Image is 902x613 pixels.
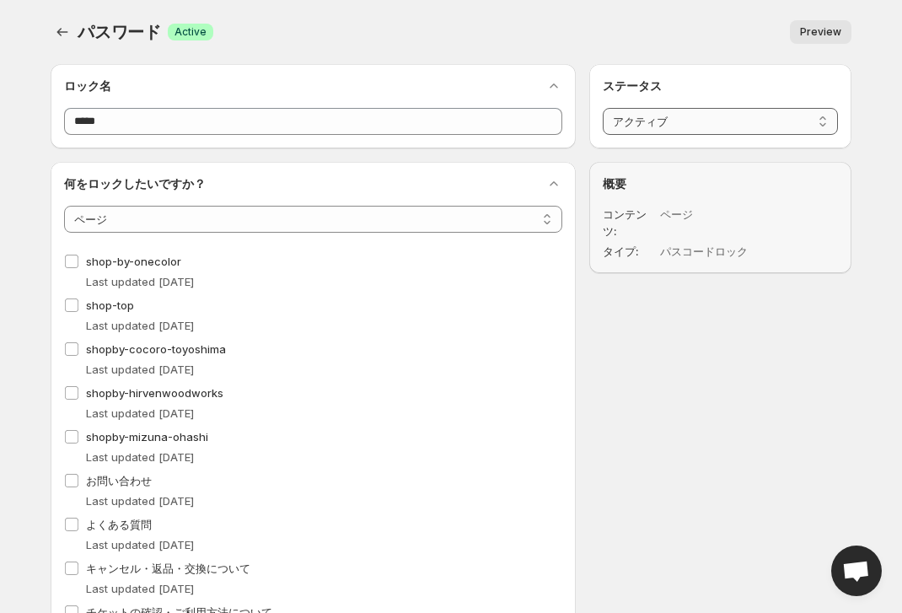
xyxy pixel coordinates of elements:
[86,430,208,444] span: shopby-mizuna-ohashi
[86,582,194,595] span: Last updated [DATE]
[86,406,194,420] span: Last updated [DATE]
[86,342,226,356] span: shopby-cocoro-toyoshima
[64,78,111,94] h2: ロック名
[800,25,841,39] span: Preview
[86,518,152,531] span: よくある質問
[86,386,223,400] span: shopby-hirvenwoodworks
[51,20,74,44] button: Back
[660,206,790,239] dd: ページ
[86,363,194,376] span: Last updated [DATE]
[86,474,152,487] span: お問い合わせ
[86,319,194,332] span: Last updated [DATE]
[603,243,657,260] dt: タイプ :
[86,538,194,551] span: Last updated [DATE]
[78,22,161,42] span: パスワード
[790,20,851,44] button: Preview
[86,494,194,508] span: Last updated [DATE]
[86,255,181,268] span: shop-by-onecolor
[831,546,882,596] div: Open chat
[86,562,250,575] span: キャンセル・返品・交換について
[660,243,790,260] dd: パスコードロック
[86,275,194,288] span: Last updated [DATE]
[603,206,657,239] dt: コンテンツ :
[86,298,134,312] span: shop-top
[64,175,206,192] h2: 何をロックしたいですか？
[174,25,207,39] span: Active
[603,175,838,192] h2: 概要
[86,450,194,464] span: Last updated [DATE]
[603,78,838,94] h2: ステータス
